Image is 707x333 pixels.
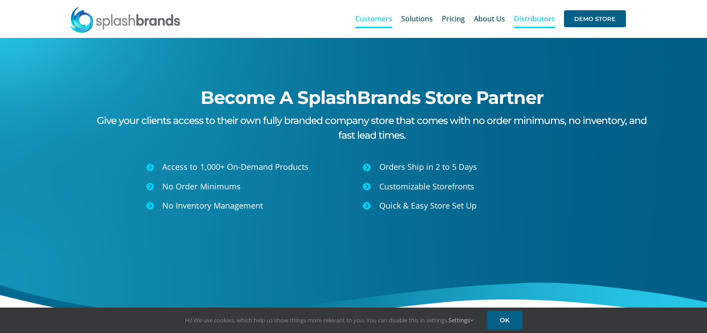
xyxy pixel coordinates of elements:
a: DEMO STORE [564,4,626,33]
span: Distributors [514,15,555,22]
span: Hi! We use cookies, which help us show things more relevant to you. You can disable this in setti... [185,316,473,324]
span: About Us [474,15,505,22]
span: Customers [355,15,392,22]
a: Distributors [514,4,555,33]
span: Become A SplashBrands Store Partner [201,86,543,108]
span: Customizable Storefronts [379,181,474,192]
a: Customers [355,4,392,33]
span: No Order Minimums [162,181,240,192]
a: Settings [448,316,473,324]
span: Access to 1,000+ On-Demand Products [162,161,308,172]
span: DEMO STORE [564,10,626,27]
nav: Main Menu [355,4,626,33]
a: Pricing [442,4,465,33]
img: SplashBrands.com Logo [70,6,181,33]
span: Give your clients access to their own fully branded company store that comes with no order minimu... [97,115,647,141]
span: No Inventory Management [162,200,263,211]
span: Orders Ship in 2 to 5 Days [379,161,477,172]
span: Pricing [442,15,465,22]
span: Quick & Easy Store Set Up [379,200,477,211]
a: OK [487,311,522,330]
span: Solutions [401,15,433,22]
